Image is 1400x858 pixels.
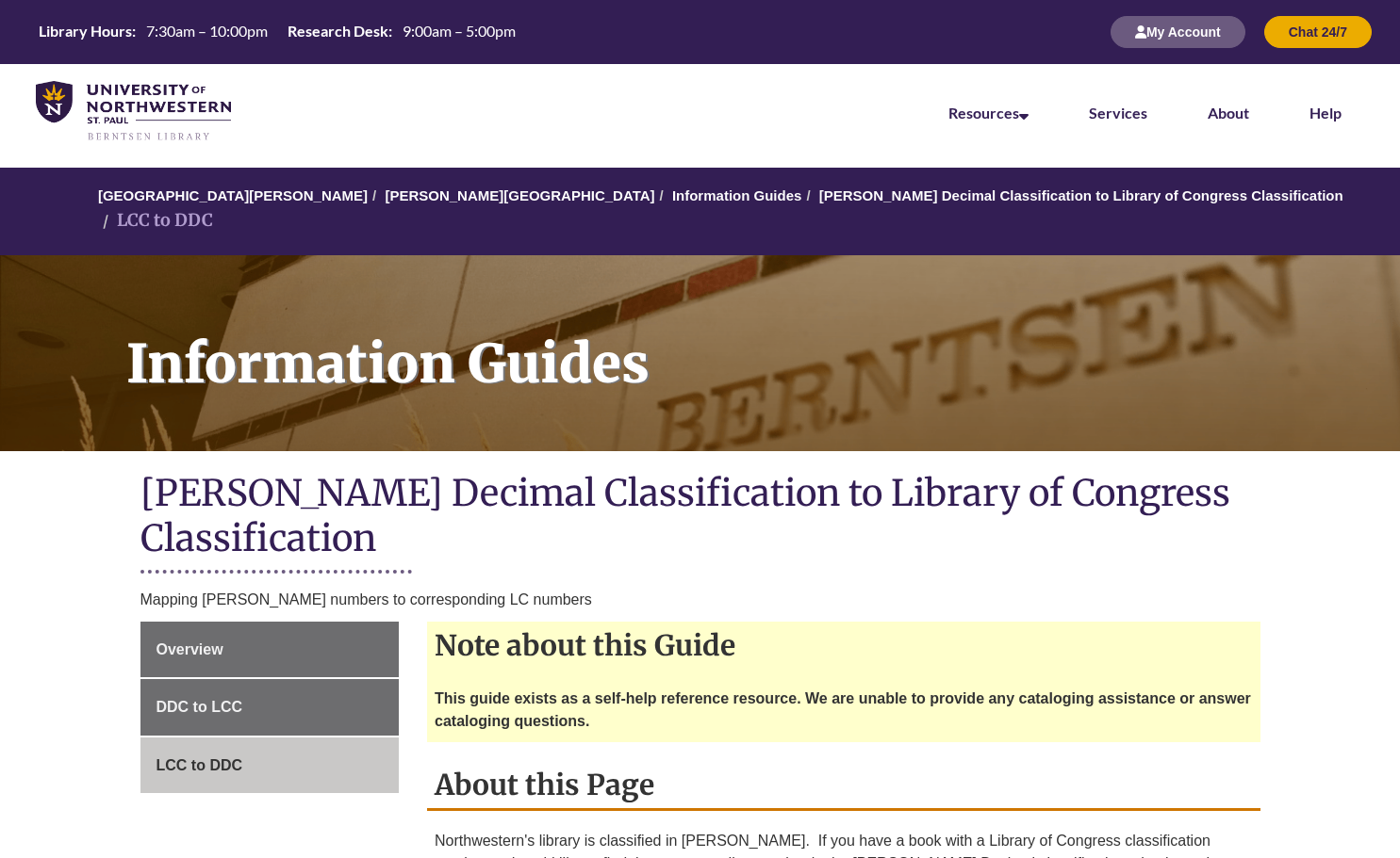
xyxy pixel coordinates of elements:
[1264,24,1372,40] a: Chat 24/7
[31,21,523,41] table: Hours Today
[98,187,368,203] a: [GEOGRAPHIC_DATA][PERSON_NAME]
[98,207,213,235] li: LCC to DDC
[140,591,592,607] span: Mapping [PERSON_NAME] numbers to corresponding LC numbers
[140,622,400,678] a: Overview
[948,104,1029,121] a: Resources
[31,21,523,43] a: Hours Today
[435,690,1251,729] strong: This guide exists as a self-help reference resource. We are unable to provide any cataloging assi...
[1208,104,1249,121] a: About
[403,22,516,40] span: 9:00am – 5:00pm
[146,22,268,40] span: 7:30am – 10:00pm
[140,470,1260,565] h1: [PERSON_NAME] Decimal Classification to Library of Congress Classification
[106,255,1400,427] h1: Information Guides
[31,21,139,41] th: Library Hours:
[427,761,1260,811] h2: About this Page
[1111,16,1245,48] button: My Account
[385,187,654,203] a: [PERSON_NAME][GEOGRAPHIC_DATA]
[1264,16,1372,48] button: Chat 24/7
[1089,104,1147,121] a: Services
[156,757,243,773] span: LCC to DDC
[280,21,395,41] th: Research Desk:
[1309,104,1342,121] a: Help
[819,187,1343,203] a: [PERSON_NAME] Decimal Classification to Library of Congress Classification
[427,622,1260,669] h2: Note about this Guide
[672,187,802,203] a: Information Guides
[1111,24,1245,40] a: My Account
[140,679,400,736] a: DDC to LCC
[140,737,400,794] a: LCC to DDC
[140,622,400,794] div: Guide Page Menu
[156,699,243,715] span: DDC to LCC
[156,641,223,657] span: Overview
[36,81,231,143] img: UNWSP Library Logo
